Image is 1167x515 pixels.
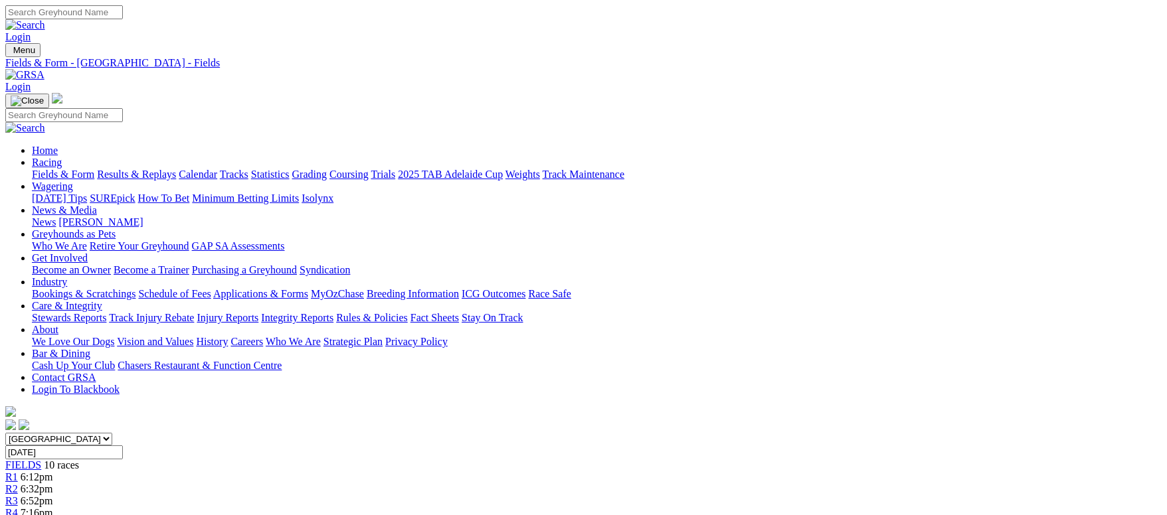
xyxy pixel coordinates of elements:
a: Chasers Restaurant & Function Centre [118,360,282,371]
span: 6:52pm [21,495,53,506]
a: Track Injury Rebate [109,312,194,323]
a: Applications & Forms [213,288,308,299]
input: Search [5,5,123,19]
a: Rules & Policies [336,312,408,323]
a: Isolynx [302,192,333,204]
a: Stewards Reports [32,312,106,323]
a: Track Maintenance [543,169,624,180]
a: R1 [5,471,18,482]
a: R2 [5,483,18,494]
div: News & Media [32,216,1162,228]
a: Bar & Dining [32,348,90,359]
a: Bookings & Scratchings [32,288,135,299]
div: About [32,336,1162,348]
a: R3 [5,495,18,506]
a: Trials [371,169,395,180]
input: Search [5,108,123,122]
img: Close [11,96,44,106]
a: Fields & Form - [GEOGRAPHIC_DATA] - Fields [5,57,1162,69]
a: Breeding Information [367,288,459,299]
a: About [32,324,58,335]
img: Search [5,122,45,134]
div: Racing [32,169,1162,181]
a: MyOzChase [311,288,364,299]
div: Care & Integrity [32,312,1162,324]
a: Racing [32,157,62,168]
a: Statistics [251,169,290,180]
a: How To Bet [138,192,190,204]
img: logo-grsa-white.png [5,406,16,417]
a: We Love Our Dogs [32,336,114,347]
a: Tracks [220,169,248,180]
a: Coursing [329,169,369,180]
img: facebook.svg [5,419,16,430]
img: logo-grsa-white.png [52,93,62,104]
a: Grading [292,169,327,180]
a: History [196,336,228,347]
a: SUREpick [90,192,135,204]
a: Results & Replays [97,169,176,180]
a: Strategic Plan [323,336,383,347]
a: Calendar [179,169,217,180]
a: Careers [230,336,263,347]
img: twitter.svg [19,419,29,430]
div: Wagering [32,192,1162,204]
a: Integrity Reports [261,312,333,323]
a: Wagering [32,181,73,192]
a: Get Involved [32,252,88,263]
a: Schedule of Fees [138,288,211,299]
a: Who We Are [266,336,321,347]
img: Search [5,19,45,31]
a: GAP SA Assessments [192,240,285,252]
div: Greyhounds as Pets [32,240,1162,252]
a: Race Safe [528,288,571,299]
a: Care & Integrity [32,300,102,311]
button: Toggle navigation [5,43,41,57]
a: Login [5,81,31,92]
a: ICG Outcomes [462,288,525,299]
a: Login [5,31,31,42]
a: Minimum Betting Limits [192,192,299,204]
span: 6:32pm [21,483,53,494]
span: 6:12pm [21,471,53,482]
a: Cash Up Your Club [32,360,115,371]
span: Menu [13,45,35,55]
div: Get Involved [32,264,1162,276]
input: Select date [5,445,123,459]
a: FIELDS [5,459,41,471]
a: Weights [505,169,540,180]
a: Syndication [300,264,350,275]
a: [DATE] Tips [32,192,87,204]
a: Retire Your Greyhound [90,240,189,252]
a: Who We Are [32,240,87,252]
span: 10 races [44,459,79,471]
a: Industry [32,276,67,287]
a: Become a Trainer [114,264,189,275]
a: Fact Sheets [410,312,459,323]
a: News & Media [32,204,97,216]
a: Fields & Form [32,169,94,180]
a: Contact GRSA [32,372,96,383]
a: Greyhounds as Pets [32,228,116,240]
a: Purchasing a Greyhound [192,264,297,275]
img: GRSA [5,69,45,81]
div: Industry [32,288,1162,300]
a: Home [32,145,58,156]
a: Stay On Track [462,312,523,323]
div: Bar & Dining [32,360,1162,372]
a: Injury Reports [197,312,258,323]
a: [PERSON_NAME] [58,216,143,228]
button: Toggle navigation [5,94,49,108]
a: Login To Blackbook [32,384,120,395]
a: 2025 TAB Adelaide Cup [398,169,503,180]
a: News [32,216,56,228]
a: Vision and Values [117,336,193,347]
a: Privacy Policy [385,336,448,347]
a: Become an Owner [32,264,111,275]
